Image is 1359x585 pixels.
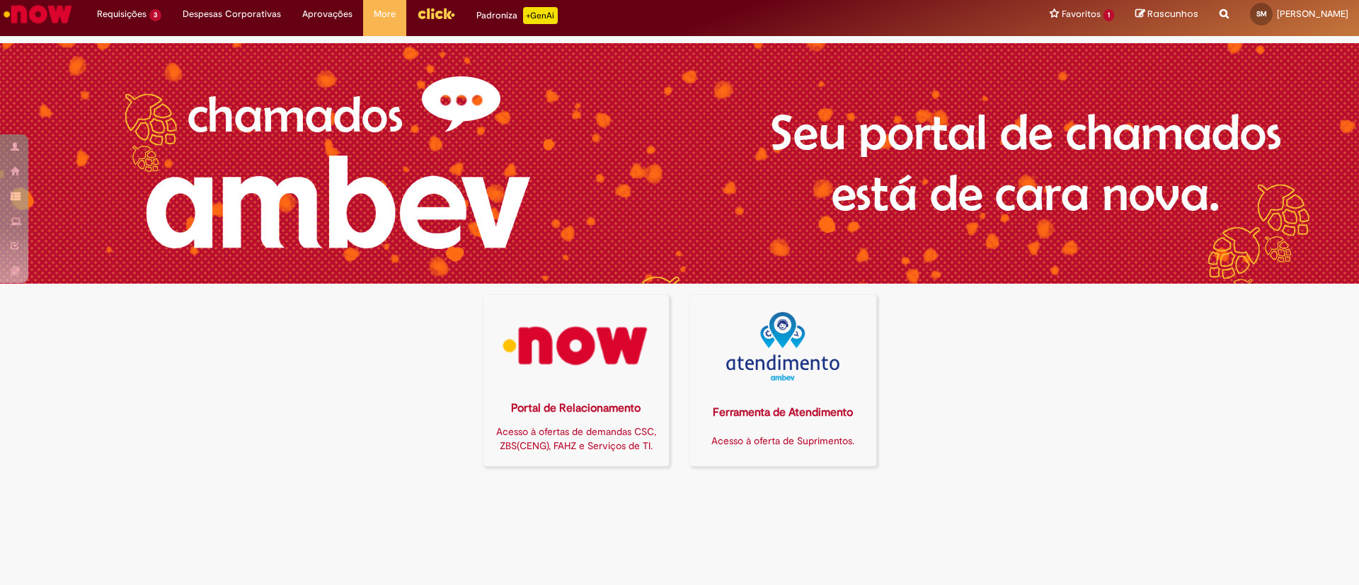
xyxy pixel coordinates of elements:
span: Favoritos [1062,7,1101,21]
div: Acesso à ofertas de demandas CSC, ZBS(CENG), FAHZ e Serviços de TI. [492,424,661,453]
span: Aprovações [302,7,352,21]
p: +GenAi [523,7,558,24]
div: Portal de Relacionamento [492,400,661,417]
img: logo_atentdimento.png [726,312,839,381]
span: [PERSON_NAME] [1277,8,1348,20]
div: Ferramenta de Atendimento [699,405,868,421]
img: logo_now.png [492,312,660,381]
a: Rascunhos [1135,8,1198,21]
span: Requisições [97,7,147,21]
span: SM [1256,9,1267,18]
a: Ferramenta de Atendimento Acesso à oferta de Suprimentos. [690,295,876,467]
span: 1 [1103,9,1114,21]
span: Despesas Corporativas [183,7,281,21]
a: Portal de Relacionamento Acesso à ofertas de demandas CSC, ZBS(CENG), FAHZ e Serviços de TI. [483,295,670,467]
span: 3 [149,9,161,21]
div: Acesso à oferta de Suprimentos. [699,434,868,448]
img: click_logo_yellow_360x200.png [417,3,455,24]
span: Rascunhos [1147,7,1198,21]
span: More [374,7,396,21]
div: Padroniza [476,7,558,24]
